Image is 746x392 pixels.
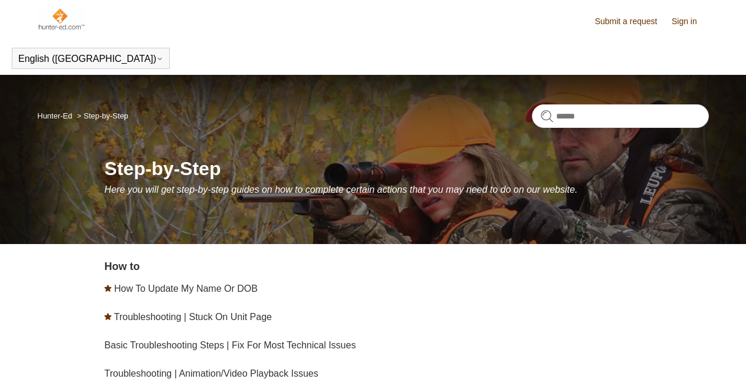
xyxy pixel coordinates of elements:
a: How to [104,261,140,272]
li: Step-by-Step [74,111,128,120]
button: English ([GEOGRAPHIC_DATA]) [18,54,163,64]
a: Hunter-Ed [37,111,72,120]
a: Submit a request [595,15,669,28]
h1: Step-by-Step [104,154,709,183]
input: Search [532,104,709,128]
a: Basic Troubleshooting Steps | Fix For Most Technical Issues [104,340,356,350]
a: How To Update My Name Or DOB [114,284,258,294]
div: Chat Support [670,353,738,383]
a: Sign in [672,15,709,28]
svg: Promoted article [104,313,111,320]
a: Troubleshooting | Animation/Video Playback Issues [104,368,318,378]
svg: Promoted article [104,285,111,292]
p: Here you will get step-by-step guides on how to complete certain actions that you may need to do ... [104,183,709,197]
a: Troubleshooting | Stuck On Unit Page [114,312,272,322]
img: Hunter-Ed Help Center home page [37,7,85,31]
li: Hunter-Ed [37,111,74,120]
